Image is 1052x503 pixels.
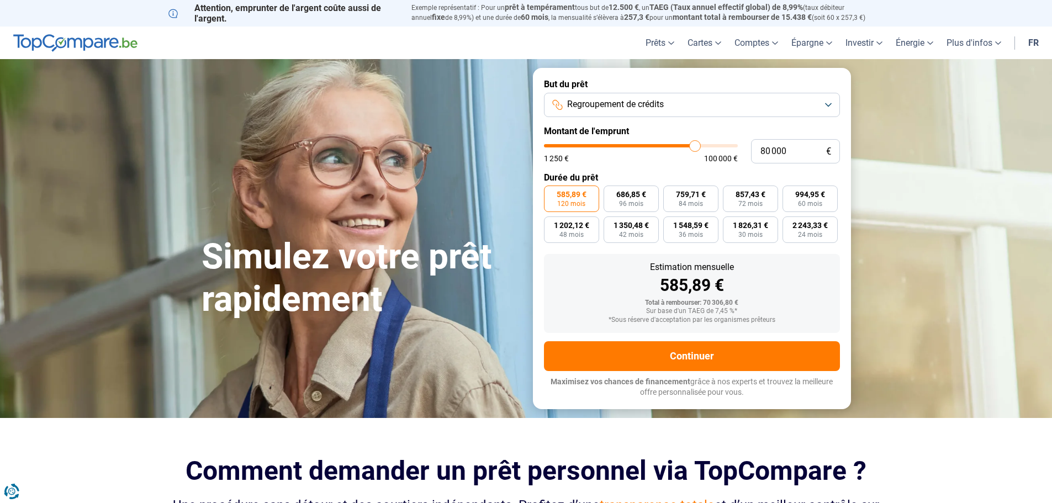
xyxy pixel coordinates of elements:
span: 1 250 € [544,155,569,162]
span: fixe [432,13,445,22]
img: TopCompare [13,34,138,52]
span: 1 202,12 € [554,221,589,229]
span: Regroupement de crédits [567,98,664,110]
span: 585,89 € [557,190,586,198]
span: 30 mois [738,231,763,238]
div: *Sous réserve d'acceptation par les organismes prêteurs [553,316,831,324]
span: € [826,147,831,156]
a: Prêts [639,27,681,59]
a: Cartes [681,27,728,59]
span: TAEG (Taux annuel effectif global) de 8,99% [649,3,803,12]
p: Attention, emprunter de l'argent coûte aussi de l'argent. [168,3,398,24]
span: 994,95 € [795,190,825,198]
a: fr [1022,27,1045,59]
label: But du prêt [544,79,840,89]
h1: Simulez votre prêt rapidement [202,236,520,321]
span: 12.500 € [609,3,639,12]
div: Sur base d'un TAEG de 7,45 %* [553,308,831,315]
span: 1 350,48 € [614,221,649,229]
label: Montant de l'emprunt [544,126,840,136]
p: grâce à nos experts et trouvez la meilleure offre personnalisée pour vous. [544,377,840,398]
span: 60 mois [798,200,822,207]
a: Investir [839,27,889,59]
span: 72 mois [738,200,763,207]
p: Exemple représentatif : Pour un tous but de , un (taux débiteur annuel de 8,99%) et une durée de ... [411,3,884,23]
a: Épargne [785,27,839,59]
span: 42 mois [619,231,643,238]
div: Estimation mensuelle [553,263,831,272]
span: 96 mois [619,200,643,207]
span: 857,43 € [736,190,765,198]
span: 2 243,33 € [792,221,828,229]
h2: Comment demander un prêt personnel via TopCompare ? [168,456,884,486]
a: Énergie [889,27,940,59]
span: 24 mois [798,231,822,238]
label: Durée du prêt [544,172,840,183]
span: montant total à rembourser de 15.438 € [673,13,812,22]
span: 759,71 € [676,190,706,198]
span: 100 000 € [704,155,738,162]
a: Comptes [728,27,785,59]
div: Total à rembourser: 70 306,80 € [553,299,831,307]
span: Maximisez vos chances de financement [551,377,690,386]
span: 120 mois [557,200,585,207]
span: 60 mois [521,13,548,22]
span: 257,3 € [624,13,649,22]
button: Continuer [544,341,840,371]
button: Regroupement de crédits [544,93,840,117]
span: 84 mois [679,200,703,207]
span: 1 826,31 € [733,221,768,229]
span: 36 mois [679,231,703,238]
span: prêt à tempérament [505,3,575,12]
div: 585,89 € [553,277,831,294]
span: 686,85 € [616,190,646,198]
a: Plus d'infos [940,27,1008,59]
span: 1 548,59 € [673,221,709,229]
span: 48 mois [559,231,584,238]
